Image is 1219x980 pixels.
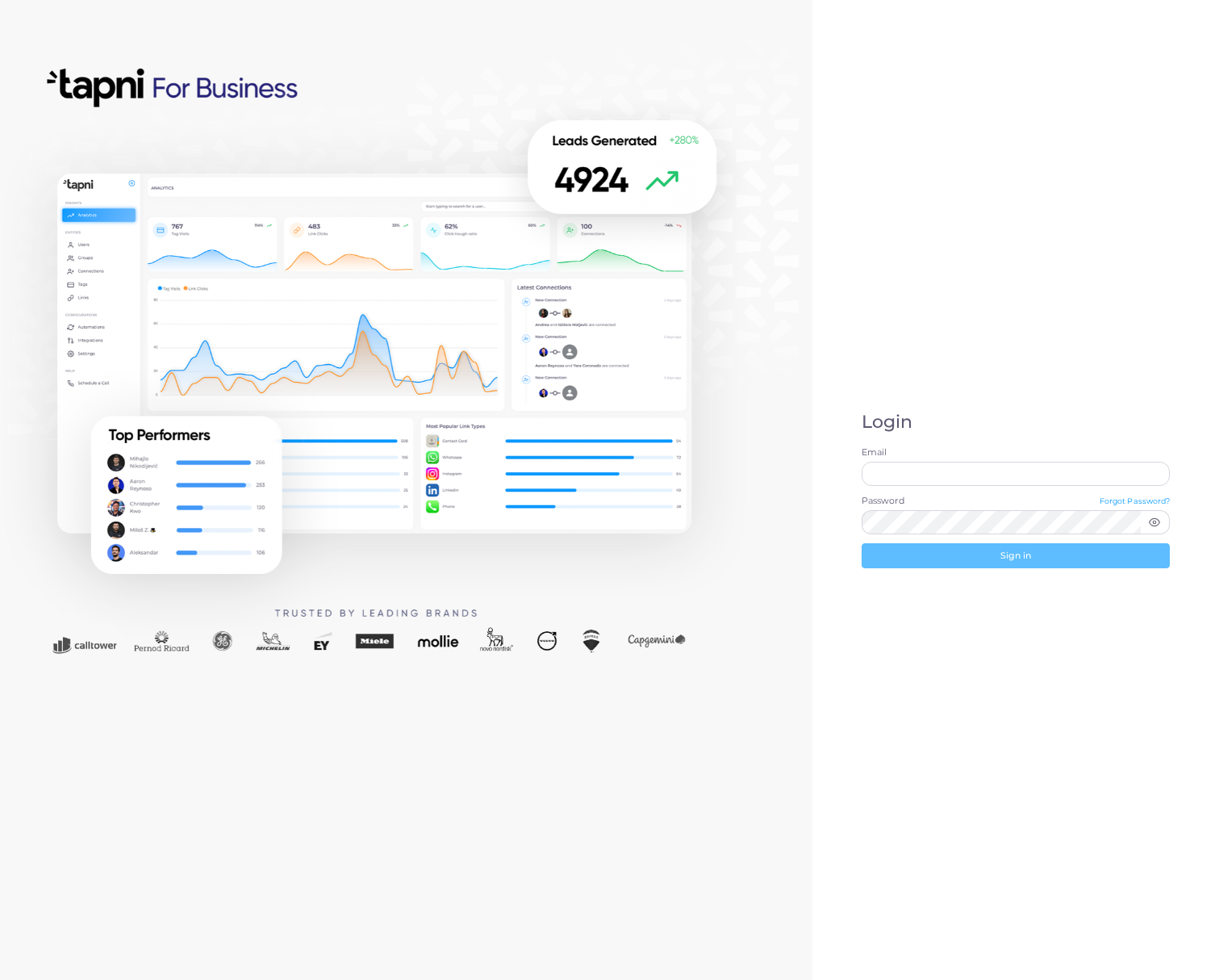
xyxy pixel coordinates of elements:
label: Password [862,495,904,508]
label: Email [862,446,1171,459]
small: Forgot Password? [1100,496,1171,505]
a: Forgot Password? [1100,495,1171,510]
h1: Login [862,412,1171,433]
button: Sign in [862,543,1171,567]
